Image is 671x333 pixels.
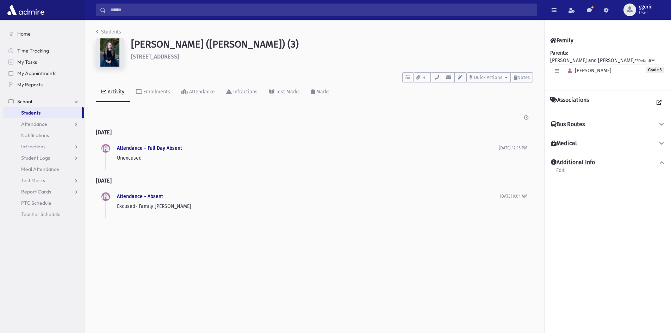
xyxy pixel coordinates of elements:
span: Test Marks [21,177,45,184]
h4: Medical [551,140,577,147]
input: Search [106,4,537,16]
a: Student Logs [3,152,84,164]
span: Report Cards [21,189,51,195]
span: 4 [421,74,428,81]
span: My Tasks [17,59,37,65]
a: Meal Attendance [3,164,84,175]
span: Meal Attendance [21,166,59,172]
a: Notifications [3,130,84,141]
span: ggorin [639,4,653,10]
a: Activity [96,82,130,102]
button: Quick Actions [466,72,511,82]
span: Teacher Schedule [21,211,61,217]
span: Student Logs [21,155,50,161]
a: Attendance [176,82,220,102]
a: Attendance - Absent [117,193,163,199]
span: PTC Schedule [21,200,51,206]
span: Attendance [21,121,47,127]
div: Enrollments [142,89,170,95]
img: AdmirePro [6,3,46,17]
a: Test Marks [263,82,305,102]
a: Test Marks [3,175,84,186]
span: Quick Actions [474,75,502,80]
a: View all Associations [653,97,665,109]
span: Notes [517,75,530,80]
span: Students [21,110,41,116]
span: School [17,98,32,105]
span: My Appointments [17,70,56,76]
div: [PERSON_NAME] and [PERSON_NAME] [550,49,665,85]
span: Infractions [21,143,45,150]
a: Teacher Schedule [3,209,84,220]
h2: [DATE] [96,123,533,141]
h2: [DATE] [96,172,533,190]
div: Marks [315,89,330,95]
span: [DATE] 9:04 AM [500,194,527,199]
button: 4 [413,72,431,82]
a: Infractions [220,82,263,102]
a: Enrollments [130,82,176,102]
a: Home [3,28,84,39]
a: Time Tracking [3,45,84,56]
button: Notes [511,72,533,82]
a: School [3,96,84,107]
div: Infractions [232,89,257,95]
button: Additional Info [550,159,665,166]
a: Infractions [3,141,84,152]
b: Parents: [550,50,568,56]
span: Notifications [21,132,49,138]
nav: breadcrumb [96,28,121,38]
a: Attendance - Full Day Absent [117,145,182,151]
span: Home [17,31,31,37]
div: Activity [106,89,124,95]
a: PTC Schedule [3,197,84,209]
a: Edit [556,166,565,179]
span: [PERSON_NAME] [565,68,611,74]
a: Attendance [3,118,84,130]
div: Attendance [188,89,215,95]
h4: Additional Info [551,159,595,166]
span: My Reports [17,81,43,88]
a: My Reports [3,79,84,90]
a: Students [96,29,121,35]
h4: Bus Routes [551,121,585,128]
a: Marks [305,82,335,102]
a: Report Cards [3,186,84,197]
p: Unexcused [117,154,499,162]
h1: [PERSON_NAME] ([PERSON_NAME]) (3) [131,38,533,50]
h6: [STREET_ADDRESS] [131,53,533,60]
a: My Tasks [3,56,84,68]
h4: Family [550,37,573,44]
span: User [639,10,653,16]
p: Excused- Family [PERSON_NAME] [117,203,500,210]
h4: Associations [550,97,589,109]
a: My Appointments [3,68,84,79]
button: Bus Routes [550,121,665,128]
span: Grade 3 [646,67,664,73]
a: Students [3,107,82,118]
span: Time Tracking [17,48,49,54]
div: Test Marks [274,89,300,95]
button: Medical [550,140,665,147]
span: [DATE] 12:15 PM [499,146,527,150]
